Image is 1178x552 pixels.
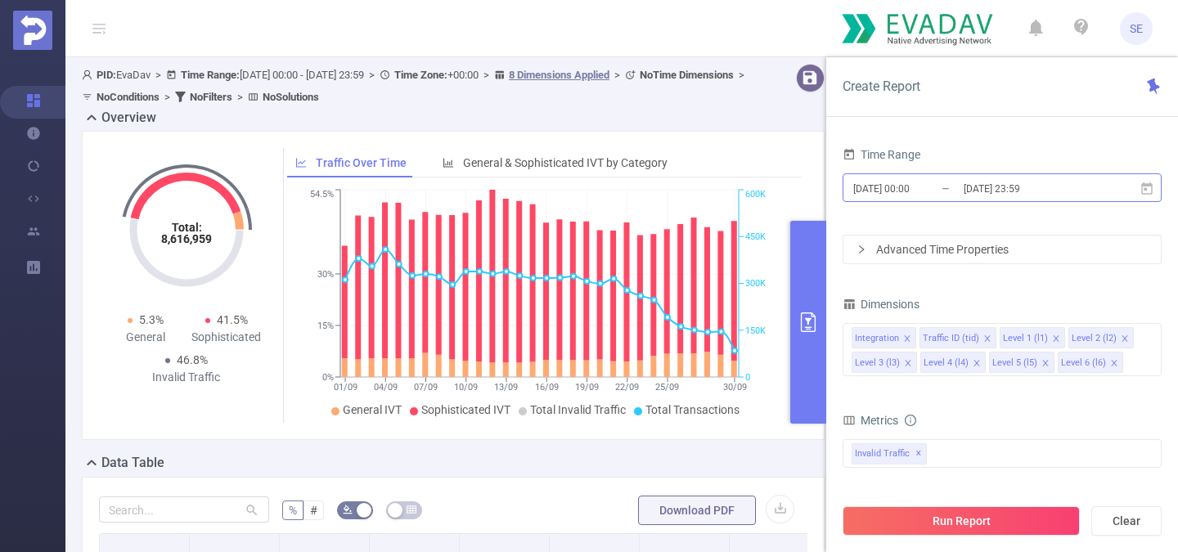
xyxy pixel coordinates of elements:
[333,382,357,393] tspan: 01/09
[454,382,478,393] tspan: 10/09
[343,505,353,514] i: icon: bg-colors
[232,91,248,103] span: >
[97,69,116,81] b: PID:
[1130,12,1143,45] span: SE
[745,372,750,383] tspan: 0
[343,403,402,416] span: General IVT
[852,177,984,200] input: Start date
[530,403,626,416] span: Total Invalid Traffic
[151,69,166,81] span: >
[310,504,317,517] span: #
[443,157,454,168] i: icon: bar-chart
[843,148,920,161] span: Time Range
[101,108,156,128] h2: Overview
[97,91,160,103] b: No Conditions
[655,382,679,393] tspan: 25/09
[171,221,201,234] tspan: Total:
[989,352,1054,373] li: Level 5 (l5)
[263,91,319,103] b: No Solutions
[904,359,912,369] i: icon: close
[289,504,297,517] span: %
[1068,327,1134,348] li: Level 2 (l2)
[924,352,969,374] div: Level 4 (l4)
[1121,334,1129,344] i: icon: close
[106,329,187,346] div: General
[734,69,749,81] span: >
[609,69,625,81] span: >
[852,352,917,373] li: Level 3 (l3)
[843,236,1161,263] div: icon: rightAdvanced Time Properties
[915,444,922,464] span: ✕
[855,328,899,349] div: Integration
[322,372,334,383] tspan: 0%
[146,369,227,386] div: Invalid Traffic
[745,231,766,242] tspan: 450K
[919,327,996,348] li: Traffic ID (tid)
[920,352,986,373] li: Level 4 (l4)
[139,313,164,326] span: 5.3%
[160,91,175,103] span: >
[640,69,734,81] b: No Time Dimensions
[187,329,268,346] div: Sophisticated
[903,334,911,344] i: icon: close
[295,157,307,168] i: icon: line-chart
[745,325,766,336] tspan: 150K
[1003,328,1048,349] div: Level 1 (l1)
[364,69,380,81] span: >
[1058,352,1123,373] li: Level 6 (l6)
[645,403,740,416] span: Total Transactions
[99,496,269,523] input: Search...
[509,69,609,81] u: 8 Dimensions Applied
[161,232,212,245] tspan: 8,616,959
[190,91,232,103] b: No Filters
[316,156,407,169] span: Traffic Over Time
[82,69,749,103] span: EvaDav [DATE] 00:00 - [DATE] 23:59 +00:00
[177,353,208,366] span: 46.8%
[843,79,920,94] span: Create Report
[1041,359,1050,369] i: icon: close
[217,313,248,326] span: 41.5%
[843,506,1080,536] button: Run Report
[13,11,52,50] img: Protected Media
[317,321,334,331] tspan: 15%
[494,382,518,393] tspan: 13/09
[852,443,927,464] span: Invalid Traffic
[1072,328,1117,349] div: Level 2 (l2)
[1110,359,1118,369] i: icon: close
[722,382,746,393] tspan: 30/09
[421,403,510,416] span: Sophisticated IVT
[463,156,668,169] span: General & Sophisticated IVT by Category
[962,177,1095,200] input: End date
[905,415,916,426] i: icon: info-circle
[843,298,919,311] span: Dimensions
[317,269,334,280] tspan: 30%
[407,505,416,514] i: icon: table
[1052,334,1060,344] i: icon: close
[855,352,900,374] div: Level 3 (l3)
[615,382,639,393] tspan: 22/09
[745,279,766,289] tspan: 300K
[574,382,598,393] tspan: 19/09
[745,190,766,200] tspan: 600K
[638,496,756,525] button: Download PDF
[983,334,991,344] i: icon: close
[973,359,981,369] i: icon: close
[1000,327,1065,348] li: Level 1 (l1)
[843,414,898,427] span: Metrics
[857,245,866,254] i: icon: right
[923,328,979,349] div: Traffic ID (tid)
[534,382,558,393] tspan: 16/09
[82,70,97,80] i: icon: user
[992,352,1037,374] div: Level 5 (l5)
[394,69,447,81] b: Time Zone:
[373,382,397,393] tspan: 04/09
[852,327,916,348] li: Integration
[310,190,334,200] tspan: 54.5%
[1061,352,1106,374] div: Level 6 (l6)
[479,69,494,81] span: >
[1091,506,1162,536] button: Clear
[181,69,240,81] b: Time Range:
[101,453,164,473] h2: Data Table
[413,382,437,393] tspan: 07/09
